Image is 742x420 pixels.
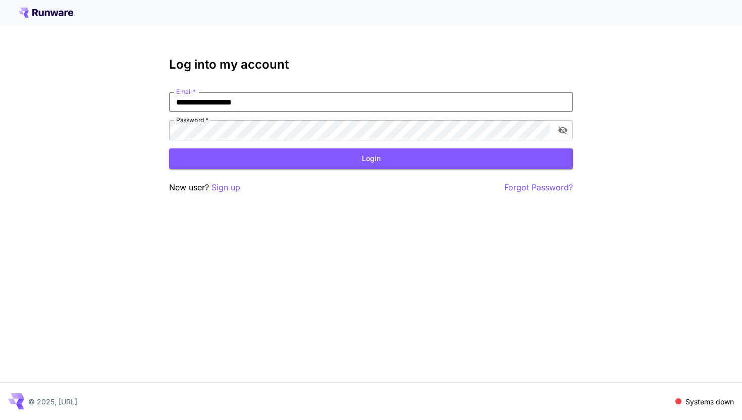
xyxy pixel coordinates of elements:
button: Sign up [211,181,240,194]
label: Email [176,87,196,96]
p: New user? [169,181,240,194]
h3: Log into my account [169,58,573,72]
p: © 2025, [URL] [28,396,77,407]
button: Login [169,148,573,169]
button: toggle password visibility [554,121,572,139]
p: Systems down [685,396,734,407]
label: Password [176,116,208,124]
button: Forgot Password? [504,181,573,194]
